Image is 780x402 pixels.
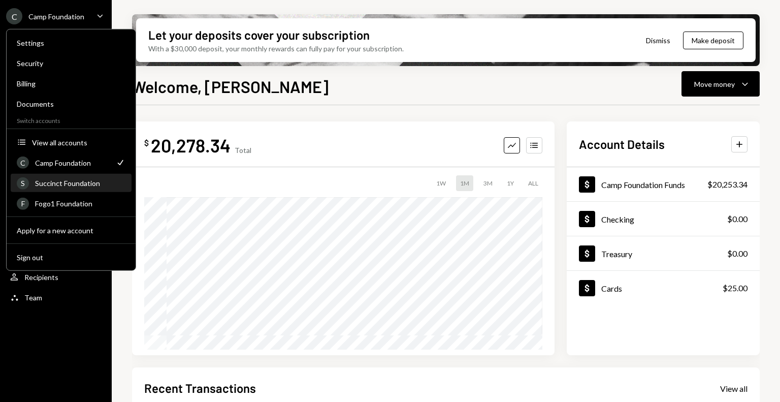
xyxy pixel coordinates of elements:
[11,249,132,267] button: Sign out
[17,177,29,189] div: S
[24,293,42,302] div: Team
[17,79,125,88] div: Billing
[456,175,473,191] div: 1M
[727,248,747,260] div: $0.00
[601,214,634,224] div: Checking
[132,76,329,97] h1: Welcome, [PERSON_NAME]
[579,136,665,152] h2: Account Details
[720,384,747,394] div: View all
[567,167,760,201] a: Camp Foundation Funds$20,253.34
[503,175,518,191] div: 1Y
[17,59,125,68] div: Security
[432,175,450,191] div: 1W
[6,288,106,306] a: Team
[601,284,622,293] div: Cards
[35,199,125,208] div: Fogo1 Foundation
[17,100,125,108] div: Documents
[479,175,497,191] div: 3M
[524,175,542,191] div: ALL
[567,202,760,236] a: Checking$0.00
[151,134,231,157] div: 20,278.34
[6,8,22,24] div: C
[144,138,149,148] div: $
[11,54,132,72] a: Security
[235,146,251,154] div: Total
[720,383,747,394] a: View all
[17,39,125,47] div: Settings
[17,226,125,234] div: Apply for a new account
[707,178,747,191] div: $20,253.34
[17,197,29,209] div: F
[144,380,256,396] h2: Recent Transactions
[727,213,747,225] div: $0.00
[35,158,109,167] div: Camp Foundation
[11,34,132,52] a: Settings
[681,71,760,97] button: Move money
[11,222,132,240] button: Apply for a new account
[35,179,125,188] div: Succinct Foundation
[567,236,760,270] a: Treasury$0.00
[28,12,84,21] div: Camp Foundation
[17,157,29,169] div: C
[694,79,735,89] div: Move money
[32,138,125,146] div: View all accounts
[11,95,132,113] a: Documents
[11,174,132,192] a: SSuccinct Foundation
[148,26,370,43] div: Let your deposits cover your subscription
[567,271,760,305] a: Cards$25.00
[24,273,58,282] div: Recipients
[11,194,132,212] a: FFogo1 Foundation
[148,43,404,54] div: With a $30,000 deposit, your monthly rewards can fully pay for your subscription.
[11,134,132,152] button: View all accounts
[723,282,747,294] div: $25.00
[633,28,683,52] button: Dismiss
[601,249,632,259] div: Treasury
[7,115,136,125] div: Switch accounts
[6,268,106,286] a: Recipients
[17,253,125,261] div: Sign out
[11,74,132,92] a: Billing
[601,180,685,190] div: Camp Foundation Funds
[683,32,743,49] button: Make deposit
